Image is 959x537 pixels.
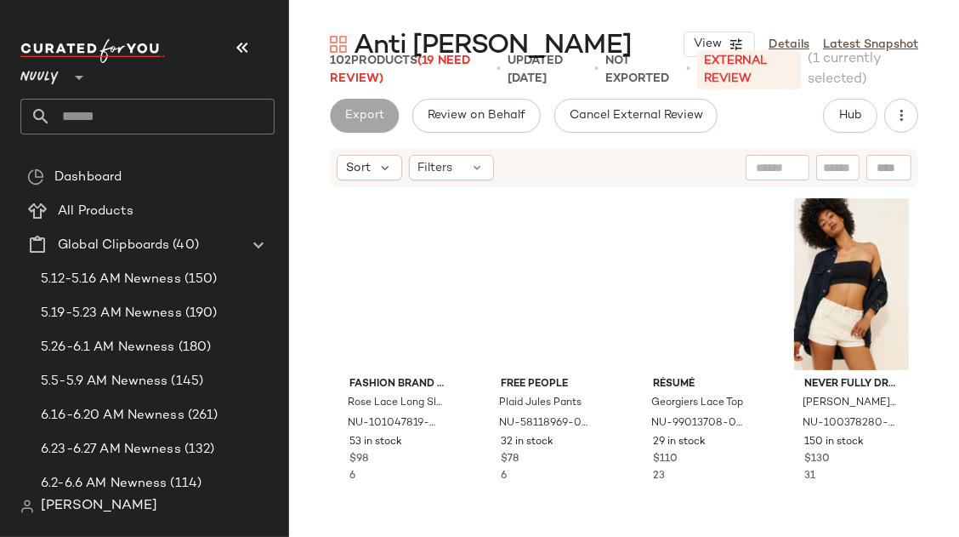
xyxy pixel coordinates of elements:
span: Free People [501,377,595,392]
span: Résumé [653,377,747,392]
span: 6 [501,471,507,482]
img: svg%3e [330,36,347,53]
span: 32 in stock [501,435,553,450]
p: Not Exported [605,52,680,88]
button: Hub [823,99,877,133]
span: Anti [PERSON_NAME] [354,29,632,63]
span: NU-58118969-000-030 [499,416,593,431]
span: Global Clipboards [58,236,169,255]
img: svg%3e [20,500,34,513]
span: NU-99013708-000-001 [651,416,746,431]
span: Review on Behalf [427,109,525,123]
span: NU-100378280-000-010 [803,416,897,431]
span: Rose Lace Long Sleeve Polo T-Shirt [348,396,442,411]
button: Review on Behalf [412,99,540,133]
span: Cancel External Review [569,109,703,123]
span: (180) [175,338,212,357]
span: Fashion Brand Company [349,377,444,392]
span: (145) [168,372,204,391]
span: 5.19-5.23 AM Newness [41,304,182,323]
span: (40) [169,236,199,255]
span: 29 in stock [653,435,706,450]
span: 5.26-6.1 AM Newness [41,338,175,357]
span: Hub [838,109,862,123]
span: (1 currently selected) [808,49,918,90]
img: cfy_white_logo.C9jOOHJF.svg [20,39,165,63]
span: • [686,60,690,80]
span: $98 [349,452,368,467]
span: 6 [349,471,355,482]
img: svg%3e [27,169,44,186]
span: Dashboard [54,168,122,187]
p: updated [DATE] [508,52,587,88]
p: External REVIEW [697,50,801,89]
span: 23 [653,471,665,482]
span: • [594,60,599,80]
span: 150 in stock [804,435,864,450]
span: (190) [182,304,218,323]
span: $130 [804,452,830,467]
span: Sort [346,159,371,177]
span: Never Fully Dressed [804,377,899,392]
span: (261) [184,406,218,426]
span: Plaid Jules Pants [499,396,582,411]
span: 6.23-6.27 AM Newness [41,440,181,460]
span: (150) [181,270,218,289]
span: Nuuly [20,58,59,89]
span: (114) [167,474,202,494]
span: 102 [330,54,351,67]
span: $110 [653,452,678,467]
a: Latest Snapshot [823,36,918,54]
button: View [684,31,755,57]
span: Filters [418,159,453,177]
span: [PERSON_NAME] [41,496,157,517]
span: 5.12-5.16 AM Newness [41,270,181,289]
span: 5.5-5.9 AM Newness [41,372,168,391]
span: 6.2-6.6 AM Newness [41,474,167,494]
span: NU-101047819-000-001 [348,416,442,431]
span: [PERSON_NAME] Shorts [803,396,897,411]
span: All Products [58,202,133,221]
a: Details [769,36,809,54]
span: • [497,60,501,80]
span: 53 in stock [349,435,402,450]
div: Products [330,52,490,88]
span: 6.16-6.20 AM Newness [41,406,184,426]
span: Georgiers Lace Top [651,396,743,411]
span: 31 [804,471,815,482]
span: (132) [181,440,215,460]
span: $78 [501,452,519,467]
button: Cancel External Review [554,99,718,133]
span: View [693,37,722,51]
img: 100378280_010_b [791,198,912,370]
